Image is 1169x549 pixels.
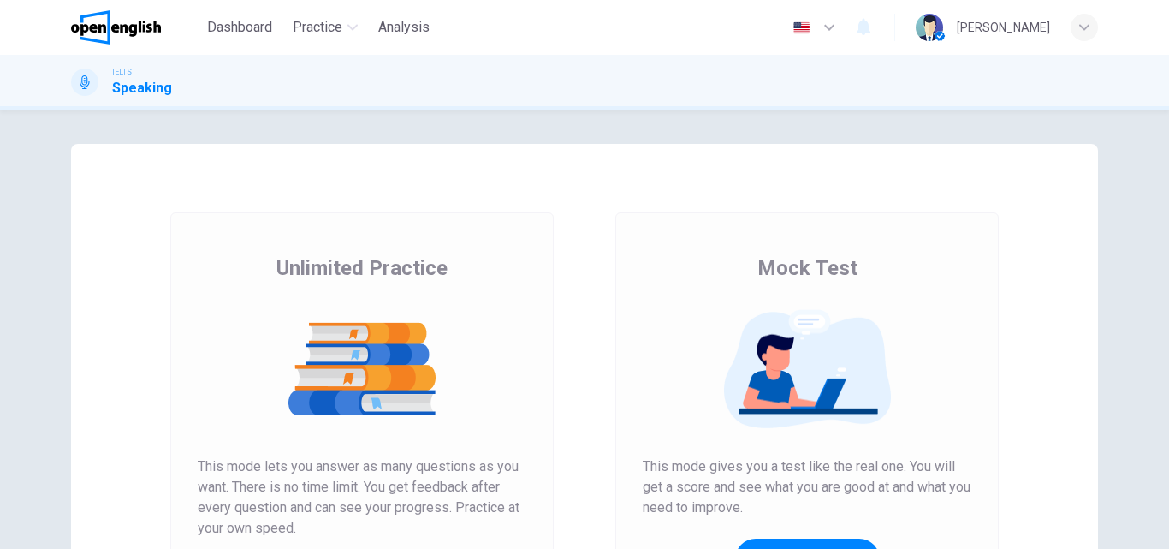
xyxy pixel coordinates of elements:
span: Analysis [378,17,430,38]
span: Mock Test [757,254,857,282]
div: [PERSON_NAME] [957,17,1050,38]
span: Dashboard [207,17,272,38]
span: Practice [293,17,342,38]
span: This mode gives you a test like the real one. You will get a score and see what you are good at a... [643,457,971,518]
img: OpenEnglish logo [71,10,161,45]
button: Dashboard [200,12,279,43]
span: This mode lets you answer as many questions as you want. There is no time limit. You get feedback... [198,457,526,539]
img: Profile picture [916,14,943,41]
button: Practice [286,12,365,43]
h1: Speaking [112,78,172,98]
img: en [791,21,812,34]
span: Unlimited Practice [276,254,448,282]
a: OpenEnglish logo [71,10,200,45]
span: IELTS [112,66,132,78]
button: Analysis [371,12,436,43]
